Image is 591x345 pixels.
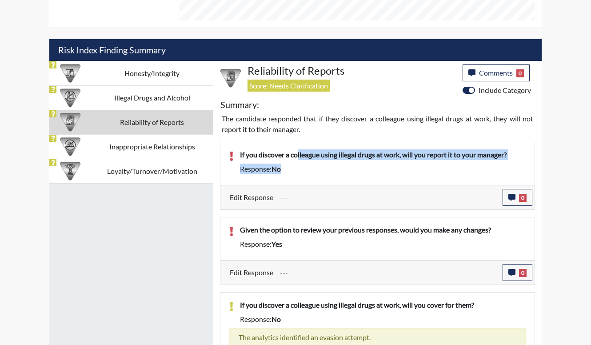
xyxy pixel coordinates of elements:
button: 0 [503,264,532,281]
img: CATEGORY%20ICON-17.40ef8247.png [60,161,80,181]
span: 0 [519,194,527,202]
div: Response: [233,164,532,174]
td: Inappropriate Relationships [91,134,213,159]
label: Edit Response [230,189,273,206]
div: Update the test taker's response, the change might impact the score [273,264,503,281]
p: If you discover a colleague using illegal drugs at work, will you report it to your manager? [240,149,526,160]
img: CATEGORY%20ICON-20.4a32fe39.png [60,112,80,132]
div: Response: [233,239,532,249]
img: CATEGORY%20ICON-20.4a32fe39.png [220,68,241,88]
span: no [272,315,281,323]
label: Include Category [479,85,531,96]
span: 0 [516,69,524,77]
h4: Reliability of Reports [248,64,456,77]
h5: Summary: [220,99,259,110]
span: Score: Needs Clarification [248,80,330,92]
span: yes [272,240,282,248]
img: CATEGORY%20ICON-12.0f6f1024.png [60,88,80,108]
p: If you discover a colleague using illegal drugs at work, will you cover for them? [240,300,526,310]
button: 0 [503,189,532,206]
img: CATEGORY%20ICON-11.a5f294f4.png [60,63,80,84]
img: CATEGORY%20ICON-14.139f8ef7.png [60,136,80,157]
p: The candidate responded that if they discover a colleague using illegal drugs at work, they will ... [222,113,533,135]
h5: Risk Index Finding Summary [49,39,542,61]
span: Comments [479,68,513,77]
label: Edit Response [230,264,273,281]
div: Update the test taker's response, the change might impact the score [273,189,503,206]
button: Comments0 [463,64,530,81]
p: Given the option to review your previous responses, would you make any changes? [240,225,526,235]
td: Reliability of Reports [91,110,213,134]
td: Loyalty/Turnover/Motivation [91,159,213,183]
td: Honesty/Integrity [91,61,213,85]
span: 0 [519,269,527,277]
div: Response: [233,314,532,325]
span: no [272,164,281,173]
td: Illegal Drugs and Alcohol [91,85,213,110]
